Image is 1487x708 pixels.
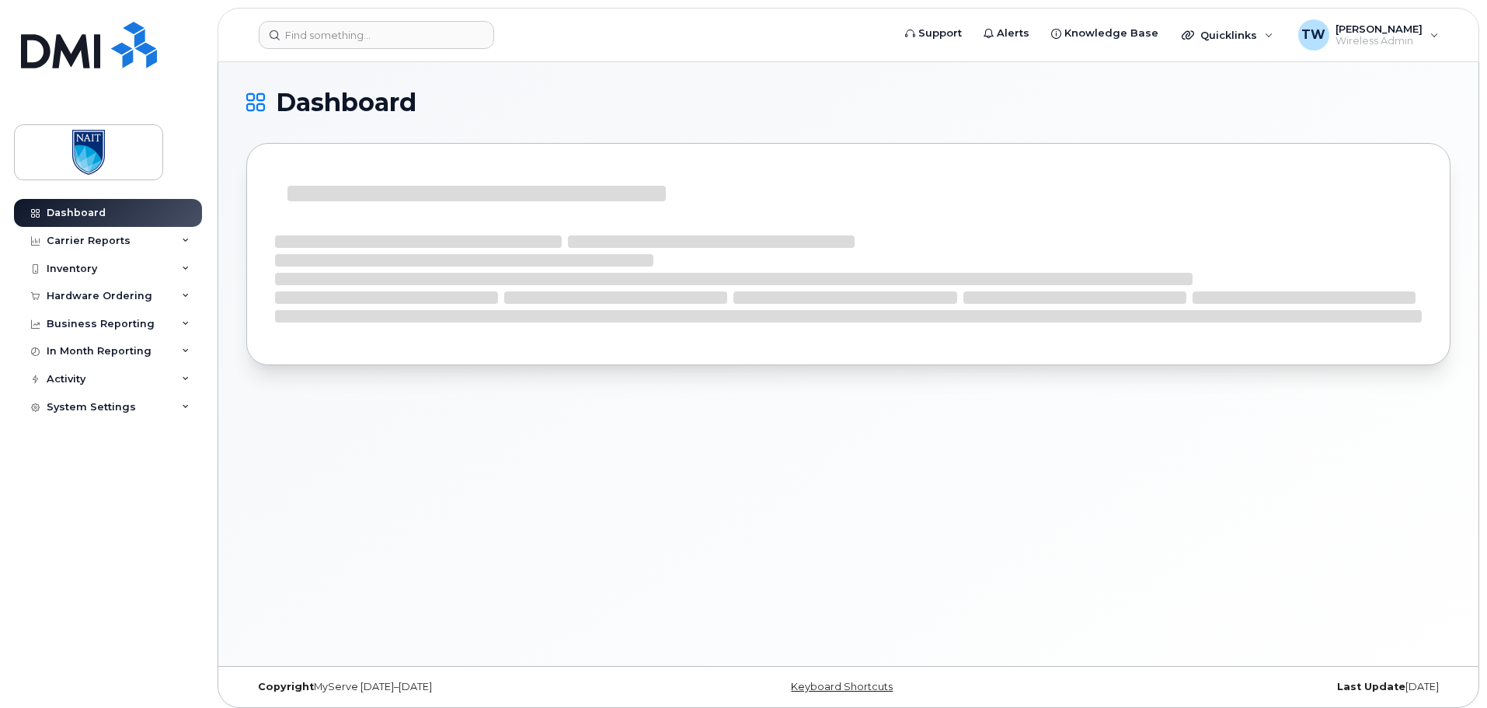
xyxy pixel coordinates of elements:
div: MyServe [DATE]–[DATE] [246,681,648,693]
strong: Last Update [1337,681,1405,692]
a: Keyboard Shortcuts [791,681,893,692]
div: [DATE] [1049,681,1450,693]
span: Dashboard [276,91,416,114]
strong: Copyright [258,681,314,692]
